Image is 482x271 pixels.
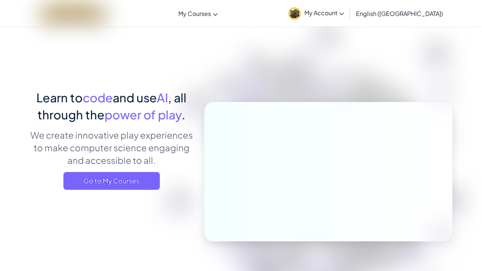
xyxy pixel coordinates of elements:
[36,90,83,105] span: Learn to
[175,3,221,23] a: My Courses
[317,55,370,110] img: Overlap cubes
[285,1,348,25] a: My Account
[356,10,443,17] span: English ([GEOGRAPHIC_DATA])
[30,129,193,166] p: We create innovative play experiences to make computer science engaging and accessible to all.
[83,90,113,105] span: code
[63,172,160,190] a: Go to My Courses
[41,6,106,21] img: CodeCombat logo
[157,90,168,105] span: AI
[416,206,472,260] img: Overlap cubes
[113,90,157,105] span: and use
[288,7,301,20] img: avatar
[178,10,211,17] span: My Courses
[352,3,447,23] a: English ([GEOGRAPHIC_DATA])
[304,9,344,17] span: My Account
[413,56,477,118] img: Overlap cubes
[182,107,185,122] span: .
[105,107,182,122] span: power of play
